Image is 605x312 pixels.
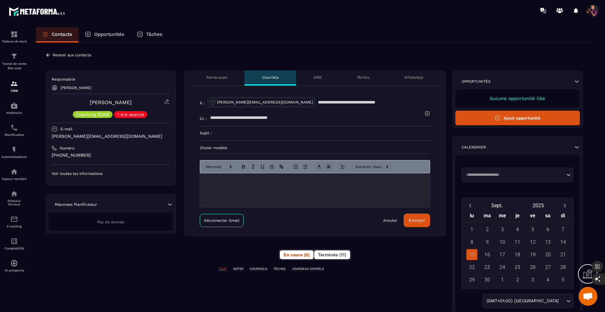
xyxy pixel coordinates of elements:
div: 1 [497,274,508,285]
p: Réseaux Sociaux [2,199,27,206]
div: 9 [482,237,493,248]
div: di [556,211,571,222]
div: Search for option [482,294,573,308]
div: je [510,211,525,222]
img: social-network [10,190,18,198]
a: Contacts [36,27,78,42]
p: Comptabilité [2,247,27,250]
div: 12 [527,237,538,248]
div: 29 [466,274,477,285]
p: Automatisations [2,155,27,159]
div: 20 [542,249,553,260]
div: 17 [497,249,508,260]
p: E-mailing [2,225,27,228]
p: 1 ere seance [117,112,144,117]
a: automationsautomationsAutomatisations [2,141,27,163]
div: 10 [497,237,508,248]
div: 25 [512,262,523,273]
input: Search for option [464,172,565,178]
p: Tableau de bord [2,40,27,43]
div: 19 [527,249,538,260]
p: Choisir modèle [200,145,430,150]
div: 8 [466,237,477,248]
div: 18 [512,249,523,260]
div: 24 [497,262,508,273]
p: JOURNAUX D'APPELS [292,267,324,271]
div: 27 [542,262,553,273]
p: Tâches [146,31,162,37]
a: Déconnecter Gmail [200,214,244,227]
img: automations [10,102,18,109]
img: logo [9,6,66,17]
div: 4 [512,224,523,235]
a: Opportunités [78,27,130,42]
div: sa [540,211,556,222]
p: Revenir aux contacts [53,53,91,57]
div: 5 [527,224,538,235]
button: En cours (0) [280,250,314,259]
button: Ajout opportunité [455,111,580,125]
img: scheduler [10,124,18,131]
div: 28 [557,262,568,273]
div: 1 [466,224,477,235]
p: WhatsApp [404,75,423,80]
p: Webinaire [2,111,27,114]
div: 2 [512,274,523,285]
div: ve [525,211,540,222]
p: Sujet : [200,131,212,136]
button: Envoyer [404,214,430,227]
div: 13 [542,237,553,248]
p: SMS [314,75,322,80]
a: automationsautomationsEspace membre [2,163,27,185]
p: Planificateur [2,133,27,136]
a: accountantaccountantComptabilité [2,233,27,255]
p: CRM [2,89,27,92]
p: Tunnel de vente Site web [2,62,27,70]
p: Numéro [60,146,74,151]
a: schedulerschedulerPlanificateur [2,119,27,141]
p: Espace membre [2,177,27,181]
input: Search for option [560,298,565,304]
p: Calendrier [462,145,486,150]
div: Ouvrir le chat [579,287,597,306]
img: automations [10,146,18,153]
p: IA prospects [2,269,27,272]
span: Terminés (11) [318,252,346,257]
div: 22 [466,262,477,273]
a: social-networksocial-networkRéseaux Sociaux [2,185,27,211]
p: NOTES [233,267,243,271]
div: Search for option [462,168,573,182]
div: 3 [527,274,538,285]
p: Coaching RGNR [76,112,109,117]
div: 11 [512,237,523,248]
span: En cours (0) [284,252,310,257]
div: me [495,211,510,222]
img: formation [10,53,18,60]
p: Remarques [206,75,227,80]
button: Previous month [464,201,476,210]
p: Aucune opportunité liée [462,96,573,101]
div: 3 [497,224,508,235]
a: formationformationCRM [2,75,27,97]
p: E-mail [60,126,72,131]
img: formation [10,31,18,38]
img: automations [10,168,18,175]
a: [PERSON_NAME] [90,99,132,105]
img: accountant [10,237,18,245]
p: Responsable [52,77,170,82]
span: (GMT+01:00) [GEOGRAPHIC_DATA] [485,298,560,304]
button: Open years overlay [517,200,559,211]
div: 16 [482,249,493,260]
p: À : [200,101,205,106]
div: 23 [482,262,493,273]
button: Terminés (11) [314,250,350,259]
p: Cc : [200,116,207,121]
p: Voir toutes les informations [52,171,170,176]
p: Tâches [357,75,369,80]
p: Réponses Planificateur [55,202,97,207]
button: Open months overlay [476,200,518,211]
a: emailemailE-mailing [2,211,27,233]
div: Calendar days [464,224,571,285]
div: 30 [482,274,493,285]
div: Calendar wrapper [464,211,571,285]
